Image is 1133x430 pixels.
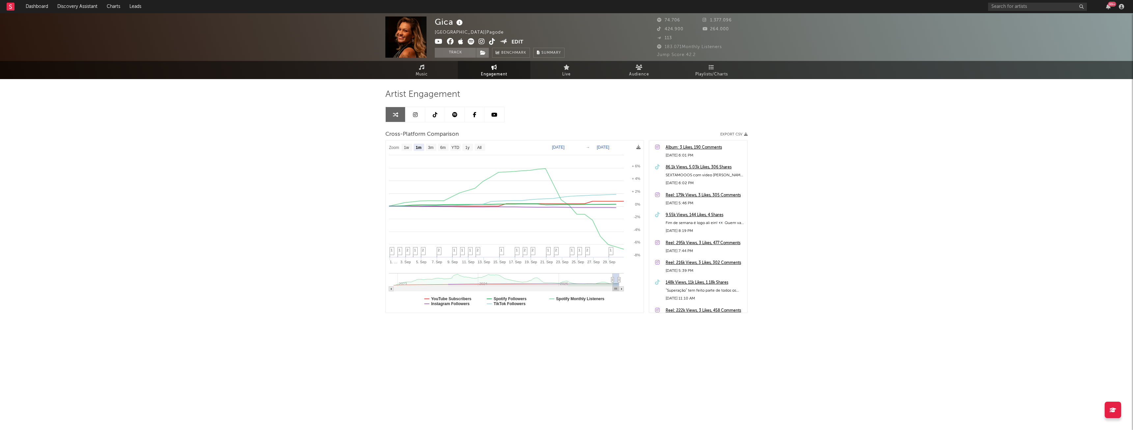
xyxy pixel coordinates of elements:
[391,248,393,252] span: 1
[666,247,744,255] div: [DATE] 7:44 PM
[666,152,744,159] div: [DATE] 6:01 PM
[428,145,434,150] text: 3m
[404,145,409,150] text: 1w
[666,144,744,152] a: Album: 3 Likes, 190 Comments
[530,61,603,79] a: Live
[657,36,672,40] span: 113
[465,145,470,150] text: 1y
[552,145,565,150] text: [DATE]
[431,297,472,301] text: YouTube Subscribers
[389,145,399,150] text: Zoom
[666,227,744,235] div: [DATE] 8:19 PM
[634,228,640,232] text: -4%
[703,18,732,22] span: 1.377.096
[657,18,680,22] span: 74.706
[494,301,526,306] text: TikTok Followers
[556,260,568,264] text: 23. Sep
[703,27,729,31] span: 264.000
[462,260,475,264] text: 11. Sep
[494,297,527,301] text: Spotify Followers
[1108,2,1116,7] div: 99 +
[469,248,471,252] span: 1
[401,260,411,264] text: 3. Sep
[492,48,530,58] a: Benchmark
[632,164,641,168] text: + 6%
[1106,4,1111,9] button: 99+
[481,71,507,78] span: Engagement
[477,248,479,252] span: 2
[666,307,744,315] a: Reel: 222k Views, 3 Likes, 458 Comments
[416,260,427,264] text: 5. Sep
[541,51,561,55] span: Summary
[562,71,571,78] span: Live
[451,145,459,150] text: YTD
[597,145,609,150] text: [DATE]
[610,248,612,252] span: 1
[571,248,573,252] span: 1
[666,179,744,187] div: [DATE] 6:02 PM
[666,267,744,275] div: [DATE] 5:39 PM
[632,177,641,181] text: + 4%
[385,130,459,138] span: Cross-Platform Comparison
[571,260,584,264] text: 25. Sep
[532,248,534,252] span: 2
[435,16,464,27] div: Gica
[438,248,440,252] span: 2
[478,260,490,264] text: 13. Sep
[461,248,463,252] span: 1
[578,248,580,252] span: 1
[432,260,442,264] text: 7. Sep
[666,295,744,302] div: [DATE] 11:10 AM
[414,248,416,252] span: 1
[666,259,744,267] a: Reel: 216k Views, 3 Likes, 302 Comments
[666,199,744,207] div: [DATE] 5:46 PM
[493,260,506,264] text: 15. Sep
[695,71,728,78] span: Playlists/Charts
[657,45,722,49] span: 183.071 Monthly Listeners
[666,219,744,227] div: Fim de semana é logo ali ein! 👀 Quem vai curtir um Pagode da Gica? 🩷
[533,48,565,58] button: Summary
[440,145,446,150] text: 6m
[666,279,744,287] a: 148k Views, 11k Likes, 1.18k Shares
[666,171,744,179] div: SEXTAMOOOS com video [PERSON_NAME] que é nosso xodó de anos! Tava estudando e lembrei dessa do Re...
[500,248,502,252] span: 1
[511,38,523,46] button: Edit
[629,71,649,78] span: Audience
[509,260,521,264] text: 17. Sep
[586,248,588,252] span: 2
[634,240,640,244] text: -6%
[431,301,470,306] text: Instagram Followers
[634,215,640,219] text: -2%
[540,260,553,264] text: 21. Sep
[634,253,640,257] text: -8%
[524,248,526,252] span: 2
[555,248,557,252] span: 2
[586,145,590,150] text: →
[416,145,421,150] text: 1m
[477,145,482,150] text: All
[385,91,460,99] span: Artist Engagement
[675,61,748,79] a: Playlists/Charts
[666,287,744,295] div: “Superação” tem feito parte de todos os meus [PERSON_NAME]! Melhor música pra iniciar a semana! D...
[399,248,401,252] span: 1
[547,248,549,252] span: 1
[458,61,530,79] a: Engagement
[603,260,615,264] text: 29. Sep
[406,248,408,252] span: 2
[635,202,640,206] text: 0%
[501,49,526,57] span: Benchmark
[666,163,744,171] a: 86.1k Views, 5.03k Likes, 306 Shares
[435,48,476,58] button: Track
[666,211,744,219] a: 9.55k Views, 144 Likes, 4 Shares
[988,3,1087,11] input: Search for artists
[666,191,744,199] a: Reel: 179k Views, 3 Likes, 305 Comments
[632,189,641,193] text: + 2%
[447,260,458,264] text: 9. Sep
[657,27,683,31] span: 424.900
[556,297,604,301] text: Spotify Monthly Listeners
